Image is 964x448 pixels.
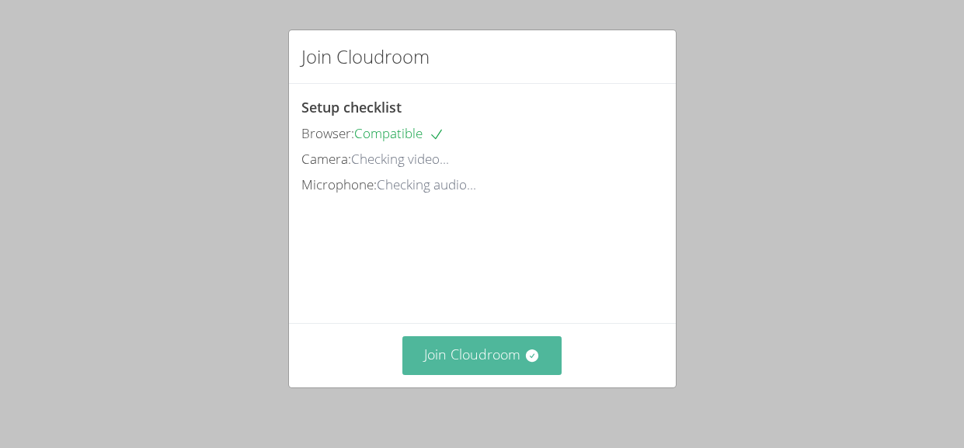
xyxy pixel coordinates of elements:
span: Microphone: [301,175,377,193]
span: Checking video... [351,150,449,168]
span: Camera: [301,150,351,168]
span: Setup checklist [301,98,402,116]
h2: Join Cloudroom [301,43,430,71]
span: Compatible [354,124,444,142]
span: Browser: [301,124,354,142]
button: Join Cloudroom [402,336,562,374]
span: Checking audio... [377,175,476,193]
